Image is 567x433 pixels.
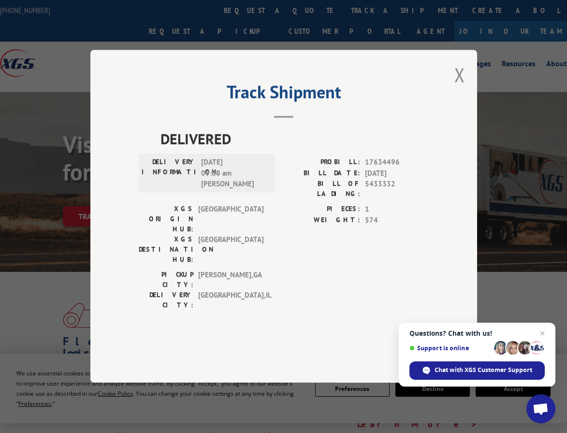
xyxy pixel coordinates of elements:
[284,168,360,179] label: BILL DATE:
[365,215,429,226] span: 574
[139,204,193,235] label: XGS ORIGIN HUB:
[526,394,555,423] div: Open chat
[142,157,196,190] label: DELIVERY INFORMATION:
[365,204,429,215] span: 1
[435,366,532,374] span: Chat with XGS Customer Support
[365,157,429,168] span: 17634496
[198,290,263,311] span: [GEOGRAPHIC_DATA] , IL
[139,270,193,290] label: PICKUP CITY:
[160,128,429,150] span: DELIVERED
[537,328,548,339] span: Close chat
[198,270,263,290] span: [PERSON_NAME] , GA
[284,157,360,168] label: PROBILL:
[139,235,193,265] label: XGS DESTINATION HUB:
[365,179,429,199] span: 5433332
[284,179,360,199] label: BILL OF LADING:
[454,62,465,88] button: Close modal
[201,157,266,190] span: [DATE] 09:00 am [PERSON_NAME]
[139,290,193,311] label: DELIVERY CITY:
[365,168,429,179] span: [DATE]
[409,329,545,337] span: Questions? Chat with us!
[409,344,491,352] span: Support is online
[409,361,545,380] div: Chat with XGS Customer Support
[284,204,360,215] label: PIECES:
[284,215,360,226] label: WEIGHT:
[198,235,263,265] span: [GEOGRAPHIC_DATA]
[198,204,263,235] span: [GEOGRAPHIC_DATA]
[139,85,429,104] h2: Track Shipment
